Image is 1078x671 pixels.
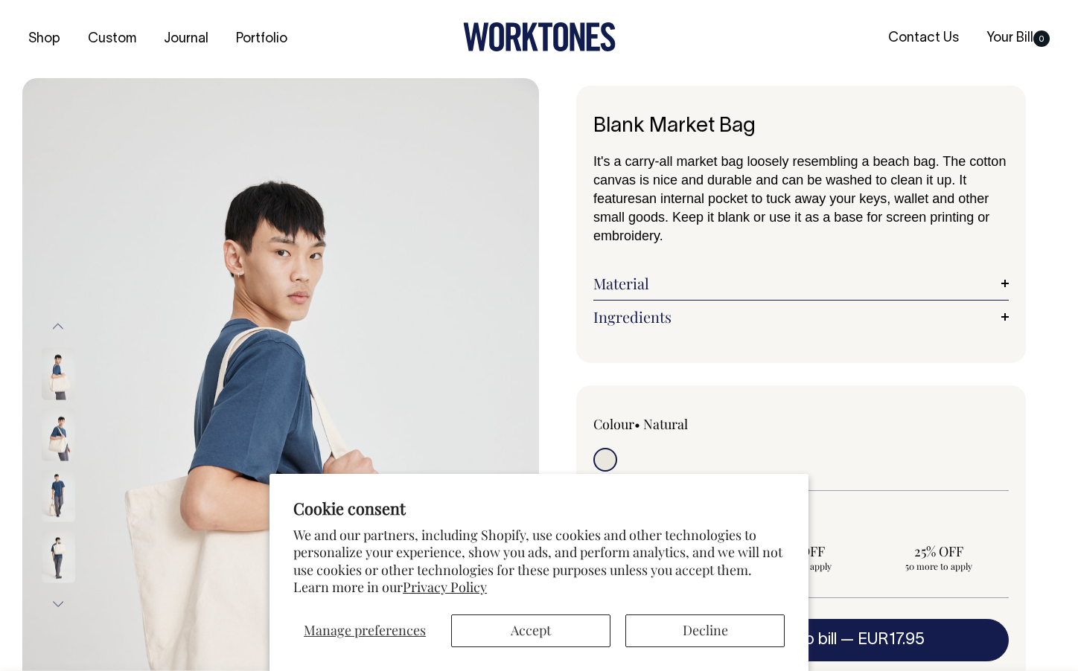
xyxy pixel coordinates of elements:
a: Custom [82,27,142,51]
a: Privacy Policy [403,578,487,596]
a: Shop [22,27,66,51]
a: Journal [158,27,214,51]
button: Accept [451,614,610,647]
span: It's a carry-all market bag loosely resembling a beach bag. The cotton canvas is nice and durable... [593,154,1006,187]
img: natural [42,530,75,582]
button: Decline [625,614,785,647]
h2: Cookie consent [293,498,785,518]
button: Manage preferences [293,614,436,647]
a: Portfolio [230,27,293,51]
img: natural [42,469,75,521]
span: — [841,632,928,647]
button: Add to bill —EUR17.95 [683,619,1009,661]
span: an internal pocket to tuck away your keys, wallet and other small goods. Keep it blank or use it ... [593,191,989,243]
a: Material [593,274,1009,292]
a: Your Bill0 [980,26,1056,51]
span: t features [593,173,966,206]
a: Contact Us [882,26,965,51]
img: natural [42,347,75,399]
input: 25% OFF 50 more to apply [873,538,1004,577]
div: Colour [593,415,759,433]
span: • [634,415,640,433]
p: We and our partners, including Shopify, use cookies and other technologies to personalize your ex... [293,527,785,597]
img: natural [42,408,75,460]
span: 50 more to apply [881,560,997,572]
a: Ingredients [593,308,1009,326]
span: EUR17.95 [858,632,925,647]
button: Next [47,587,69,620]
label: Natural [643,415,688,433]
span: 0 [1033,30,1050,47]
span: Manage preferences [304,621,426,639]
span: 25% OFF [881,542,997,560]
h1: Blank Market Bag [593,115,1009,138]
button: Previous [47,310,69,344]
